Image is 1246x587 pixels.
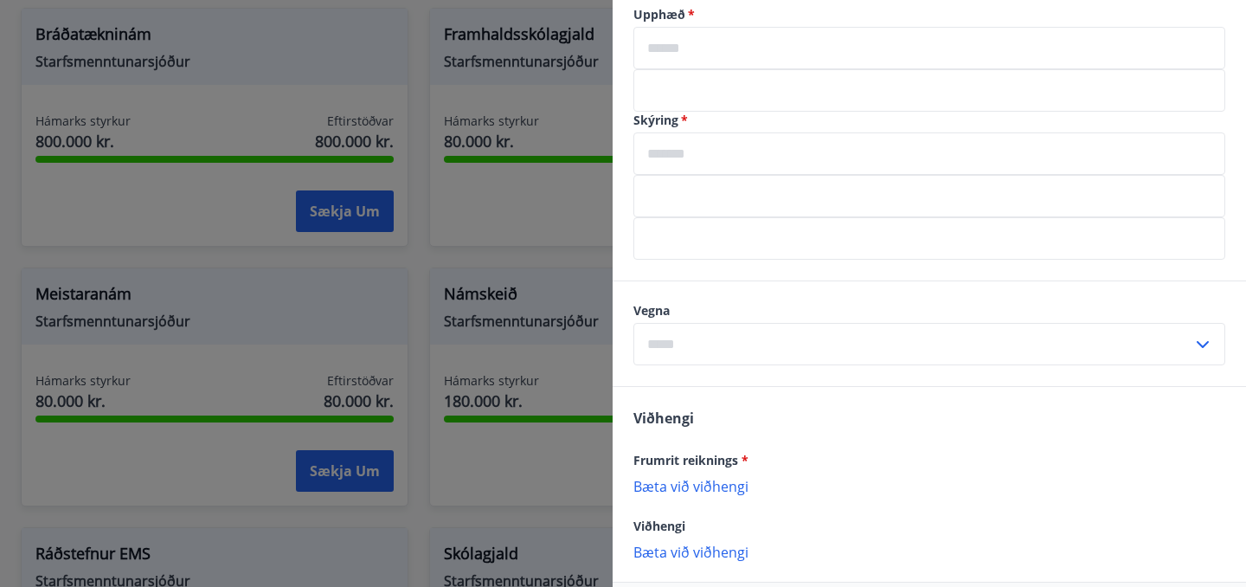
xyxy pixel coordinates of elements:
[633,477,1225,494] p: Bæta við viðhengi
[633,112,1225,129] label: Skýring
[633,409,694,428] span: Viðhengi
[633,27,1225,69] div: Upphæð
[633,518,685,534] span: Viðhengi
[633,6,1225,23] label: Upphæð
[633,452,748,468] span: Frumrit reiknings
[633,543,1225,560] p: Bæta við viðhengi
[633,132,1225,175] div: Skýring
[633,302,1225,319] label: Vegna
